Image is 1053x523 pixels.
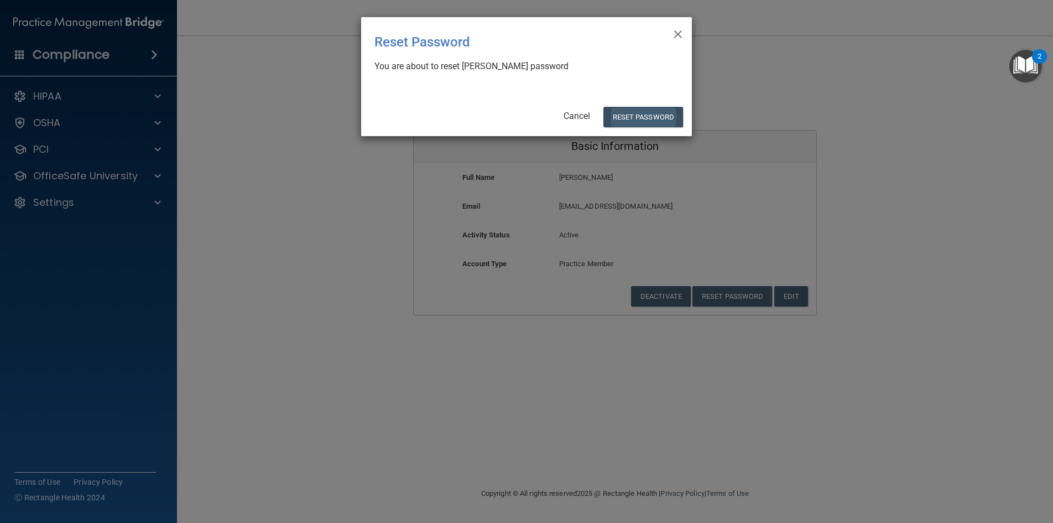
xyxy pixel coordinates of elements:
div: Reset Password [374,26,633,58]
a: Cancel [564,111,590,121]
div: 2 [1038,56,1041,71]
button: Open Resource Center, 2 new notifications [1009,50,1042,82]
span: × [673,22,683,44]
div: You are about to reset [PERSON_NAME] password [374,60,670,73]
button: Reset Password [603,107,683,127]
iframe: Drift Widget Chat Controller [862,444,1040,489]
